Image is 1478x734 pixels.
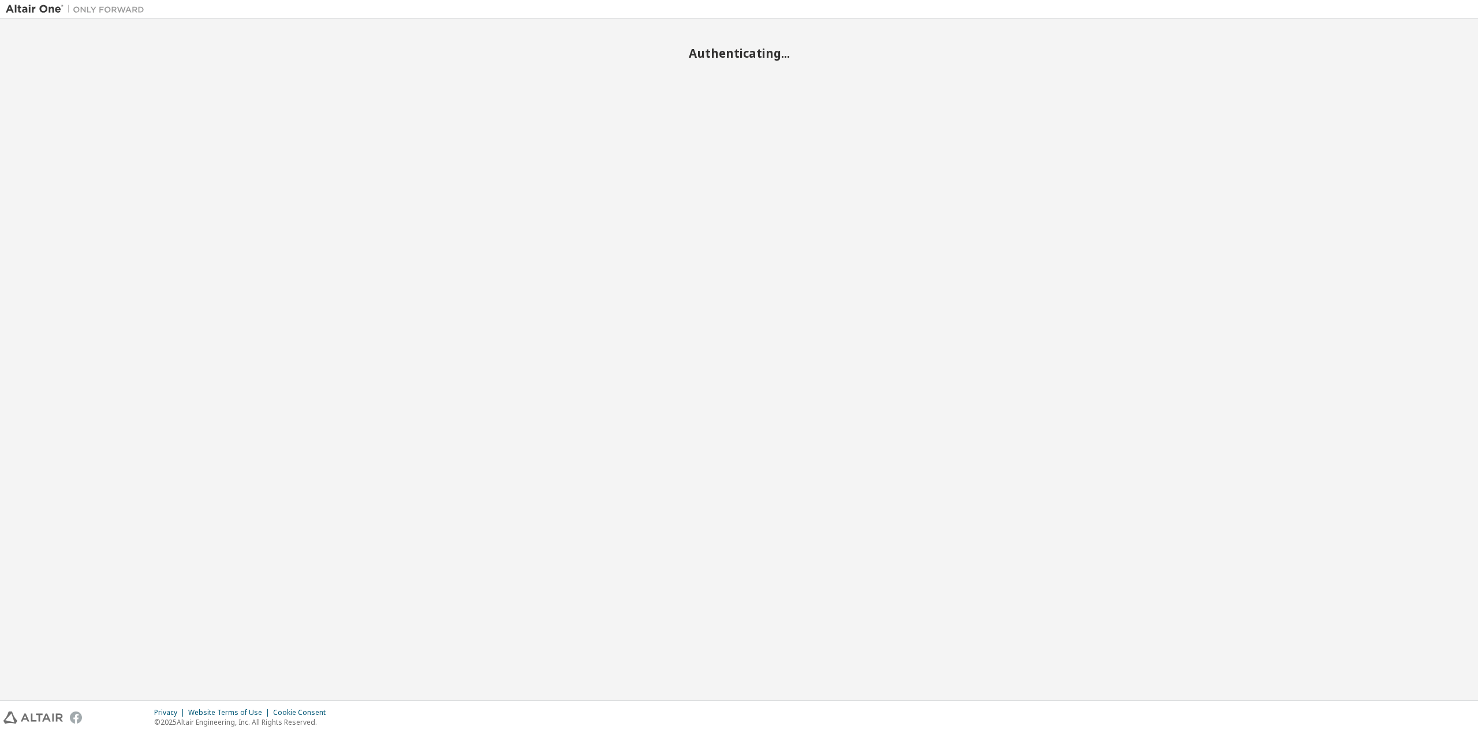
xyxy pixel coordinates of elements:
img: facebook.svg [70,711,82,724]
div: Privacy [154,708,188,717]
div: Cookie Consent [273,708,333,717]
h2: Authenticating... [6,46,1472,61]
img: altair_logo.svg [3,711,63,724]
img: Altair One [6,3,150,15]
p: © 2025 Altair Engineering, Inc. All Rights Reserved. [154,717,333,727]
div: Website Terms of Use [188,708,273,717]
